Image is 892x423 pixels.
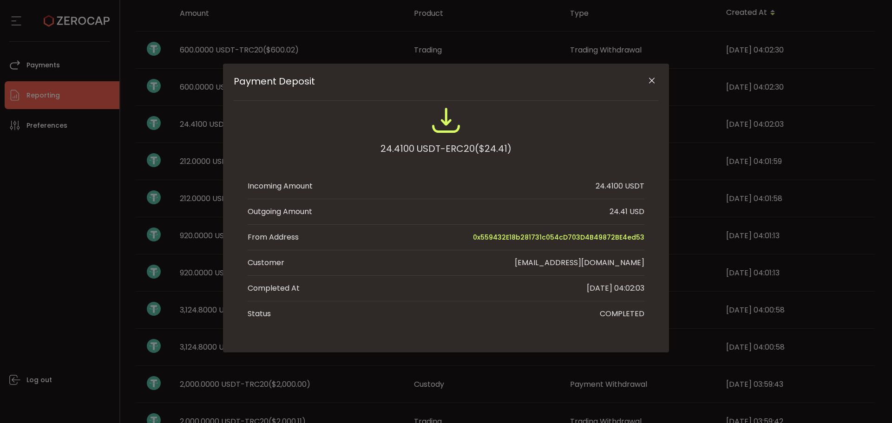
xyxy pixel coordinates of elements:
span: 0x559432E18b281731c054cD703D4B49872BE4ed53 [473,232,644,243]
div: Payment Deposit [223,64,669,352]
div: 24.4100 USDT [596,181,644,192]
span: ($24.41) [475,140,512,157]
div: [DATE] 04:02:03 [587,283,644,294]
div: Customer [248,257,284,268]
div: [EMAIL_ADDRESS][DOMAIN_NAME] [515,257,644,268]
button: Close [643,73,660,89]
div: Incoming Amount [248,181,313,192]
div: Outgoing Amount [248,206,312,217]
div: 24.41 USD [610,206,644,217]
div: COMPLETED [600,308,644,319]
div: Status [248,308,271,319]
span: Payment Deposit [234,76,616,87]
div: 24.4100 USDT-ERC20 [380,140,512,157]
div: From Address [248,232,299,243]
div: Completed At [248,283,300,294]
iframe: Chat Widget [784,323,892,423]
